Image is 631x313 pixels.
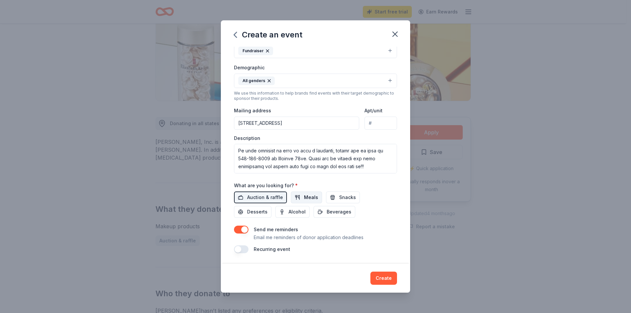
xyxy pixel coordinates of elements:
div: We use this information to help brands find events with their target demographic to sponsor their... [234,91,397,101]
button: Auction & raffle [234,191,287,203]
button: Alcohol [275,206,310,218]
button: Meals [291,191,322,203]
span: Auction & raffle [247,193,283,201]
button: Snacks [326,191,360,203]
label: What are you looking for? [234,182,298,189]
p: Email me reminders of donor application deadlines [254,234,363,241]
label: Apt/unit [364,107,383,114]
button: Fundraiser [234,44,397,58]
label: Demographic [234,64,265,71]
label: Send me reminders [254,227,298,232]
button: Beverages [314,206,355,218]
label: Mailing address [234,107,271,114]
input: Enter a US address [234,117,359,130]
div: All genders [238,77,275,85]
input: # [364,117,397,130]
button: Desserts [234,206,271,218]
span: Meals [304,193,318,201]
span: Beverages [327,208,351,216]
button: Create [370,272,397,285]
span: Desserts [247,208,268,216]
span: Alcohol [289,208,306,216]
label: Description [234,135,260,142]
span: Snacks [339,193,356,201]
textarea: Lo ipsu do Sitam Cons, adi el seddoe te inc Utlabore Etdol Magn ali Eni Admi Veni, Q nostr exer u... [234,144,397,173]
div: Fundraiser [238,47,273,55]
div: Create an event [234,30,302,40]
button: All genders [234,74,397,88]
label: Recurring event [254,246,290,252]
